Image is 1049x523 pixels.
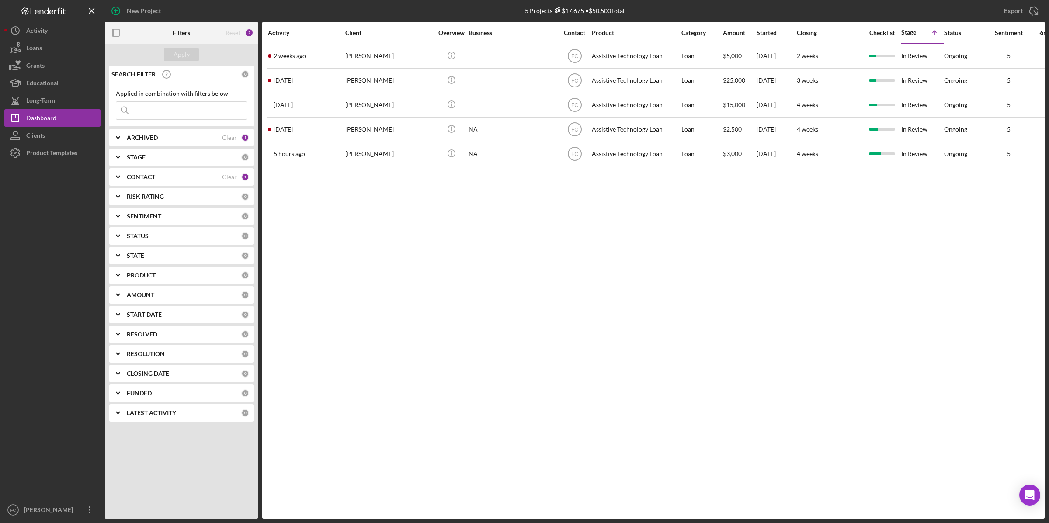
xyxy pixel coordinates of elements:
div: Sentiment [987,29,1031,36]
button: Loans [4,39,101,57]
div: 0 [241,409,249,417]
button: Export [995,2,1045,20]
time: 4 weeks [797,150,818,157]
div: Educational [26,74,59,94]
div: Assistive Technology Loan [592,142,679,166]
div: $17,675 [552,7,584,14]
div: Loan [681,69,722,92]
b: CLOSING DATE [127,370,169,377]
div: 2 [245,28,254,37]
button: Grants [4,57,101,74]
button: Dashboard [4,109,101,127]
div: 0 [241,252,249,260]
div: [DATE] [757,69,796,92]
div: 0 [241,271,249,279]
div: [PERSON_NAME] [345,94,433,117]
b: SENTIMENT [127,213,161,220]
button: Clients [4,127,101,144]
div: [DATE] [757,142,796,166]
div: 0 [241,350,249,358]
div: 0 [241,370,249,378]
time: 3 weeks [797,76,818,84]
b: Filters [173,29,190,36]
div: Loan [681,118,722,141]
span: $25,000 [723,76,745,84]
div: Apply [174,48,190,61]
div: Ongoing [944,126,967,133]
div: [DATE] [757,45,796,68]
div: 0 [241,330,249,338]
div: [DATE] [757,118,796,141]
b: FUNDED [127,390,152,397]
div: 1 [241,134,249,142]
b: START DATE [127,311,162,318]
div: Clear [222,134,237,141]
b: AMOUNT [127,291,154,298]
b: LATEST ACTIVITY [127,409,176,416]
div: Product Templates [26,144,77,164]
div: 5 Projects • $50,500 Total [525,7,625,14]
span: $2,500 [723,125,742,133]
div: Status [944,29,986,36]
div: 0 [241,193,249,201]
div: Loans [26,39,42,59]
div: Category [681,29,722,36]
text: FC [10,508,16,513]
div: Ongoing [944,77,967,84]
div: Client [345,29,433,36]
div: Overview [435,29,468,36]
div: 1 [241,173,249,181]
div: Export [1004,2,1023,20]
div: Loan [681,45,722,68]
span: $5,000 [723,52,742,59]
b: RISK RATING [127,193,164,200]
div: Ongoing [944,52,967,59]
button: Apply [164,48,199,61]
div: Ongoing [944,101,967,108]
text: FC [571,127,578,133]
div: Contact [558,29,591,36]
div: Grants [26,57,45,76]
div: In Review [901,118,943,141]
div: Business [469,29,556,36]
div: Assistive Technology Loan [592,94,679,117]
b: RESOLUTION [127,350,165,357]
div: In Review [901,142,943,166]
b: SEARCH FILTER [111,71,156,78]
div: Product [592,29,679,36]
div: [PERSON_NAME] [345,45,433,68]
div: Loan [681,94,722,117]
time: 4 weeks [797,125,818,133]
text: FC [571,151,578,157]
div: Loan [681,142,722,166]
div: NA [469,118,556,141]
div: Checklist [863,29,900,36]
div: Open Intercom Messenger [1019,485,1040,506]
div: Activity [268,29,344,36]
div: Assistive Technology Loan [592,69,679,92]
div: Started [757,29,796,36]
div: [PERSON_NAME] [345,118,433,141]
div: Dashboard [26,109,56,129]
time: 2025-09-18 04:57 [274,77,293,84]
span: $15,000 [723,101,745,108]
b: ARCHIVED [127,134,158,141]
div: 0 [241,70,249,78]
div: 0 [241,291,249,299]
div: 0 [241,232,249,240]
div: 5 [987,77,1031,84]
text: FC [571,53,578,59]
div: 0 [241,212,249,220]
div: 0 [241,311,249,319]
div: Reset [226,29,240,36]
div: Clear [222,173,237,180]
time: 2025-09-22 23:19 [274,101,293,108]
div: 5 [987,101,1031,108]
text: FC [571,78,578,84]
text: FC [571,102,578,108]
b: STATE [127,252,144,259]
div: 5 [987,150,1031,157]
